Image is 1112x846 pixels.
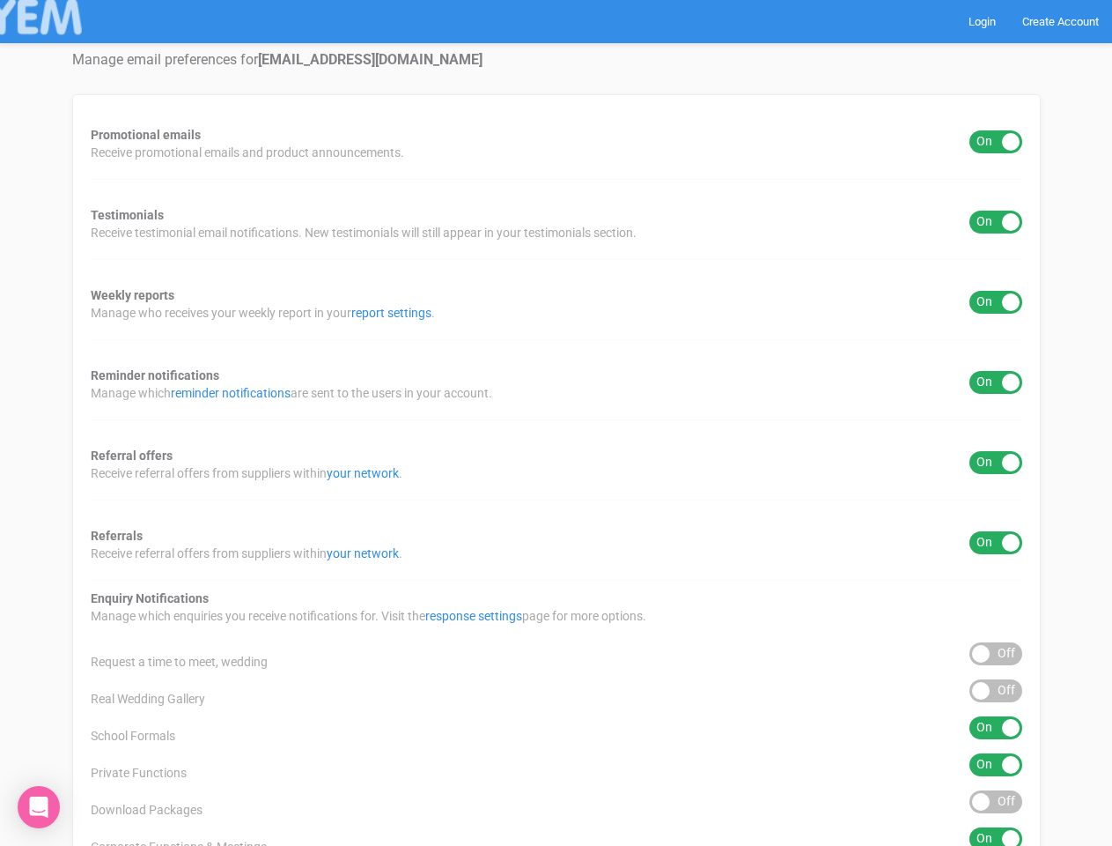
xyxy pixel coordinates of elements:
a: response settings [425,609,522,623]
span: Receive promotional emails and product announcements. [91,144,404,161]
strong: Weekly reports [91,288,174,302]
h4: Manage email preferences for [72,52,1041,68]
span: Manage which enquiries you receive notifications for. Visit the page for more options. [91,607,646,625]
div: Open Intercom Messenger [18,786,60,828]
a: report settings [351,306,431,320]
span: Receive referral offers from suppliers within . [91,545,402,562]
strong: Referrals [91,529,143,543]
strong: Referral offers [91,449,173,463]
strong: Promotional emails [91,128,201,142]
strong: Testimonials [91,208,164,222]
strong: [EMAIL_ADDRESS][DOMAIN_NAME] [258,51,482,68]
span: Manage who receives your weekly report in your . [91,304,435,322]
span: Download Packages [91,801,203,819]
a: your network [327,466,399,480]
a: reminder notifications [171,386,291,400]
span: Private Functions [91,764,187,782]
span: Real Wedding Gallery [91,690,205,708]
a: your network [327,546,399,560]
span: Receive referral offers from suppliers within . [91,464,402,482]
strong: Enquiry Notifications [91,591,209,605]
span: School Formals [91,727,175,745]
span: Receive testimonial email notifications. New testimonials will still appear in your testimonials ... [91,224,637,241]
span: Manage which are sent to the users in your account. [91,384,492,402]
span: Request a time to meet, wedding [91,653,268,671]
strong: Reminder notifications [91,368,219,382]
